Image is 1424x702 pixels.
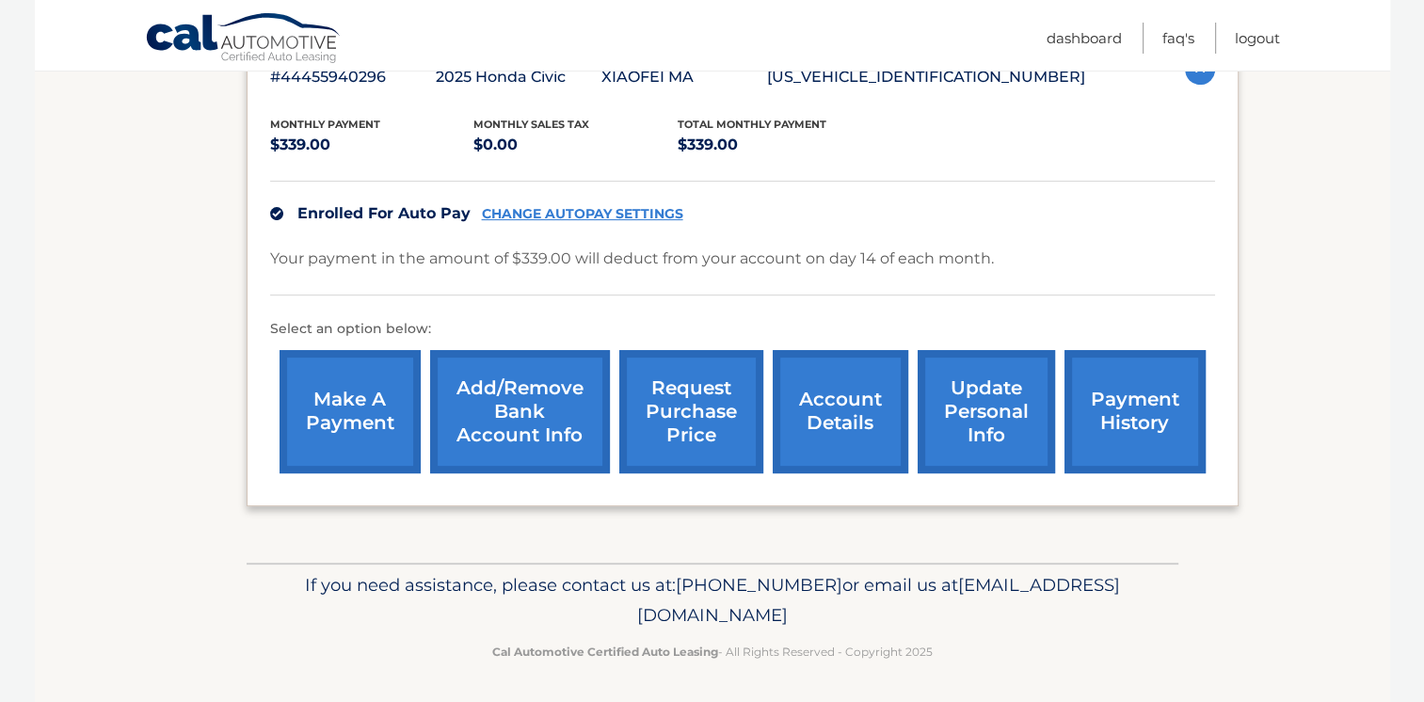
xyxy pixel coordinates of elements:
[270,118,380,131] span: Monthly Payment
[601,64,767,90] p: XIAOFEI MA
[773,350,908,473] a: account details
[1064,350,1206,473] a: payment history
[1162,23,1194,54] a: FAQ's
[280,350,421,473] a: make a payment
[473,118,589,131] span: Monthly sales Tax
[270,246,994,272] p: Your payment in the amount of $339.00 will deduct from your account on day 14 of each month.
[678,132,882,158] p: $339.00
[145,12,343,67] a: Cal Automotive
[259,642,1166,662] p: - All Rights Reserved - Copyright 2025
[270,318,1215,341] p: Select an option below:
[678,118,826,131] span: Total Monthly Payment
[767,64,1085,90] p: [US_VEHICLE_IDENTIFICATION_NUMBER]
[270,207,283,220] img: check.svg
[1235,23,1280,54] a: Logout
[676,574,842,596] span: [PHONE_NUMBER]
[1047,23,1122,54] a: Dashboard
[259,570,1166,630] p: If you need assistance, please contact us at: or email us at
[473,132,678,158] p: $0.00
[270,132,474,158] p: $339.00
[270,64,436,90] p: #44455940296
[482,206,683,222] a: CHANGE AUTOPAY SETTINGS
[297,204,471,222] span: Enrolled For Auto Pay
[492,645,718,659] strong: Cal Automotive Certified Auto Leasing
[430,350,610,473] a: Add/Remove bank account info
[918,350,1055,473] a: update personal info
[619,350,763,473] a: request purchase price
[436,64,601,90] p: 2025 Honda Civic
